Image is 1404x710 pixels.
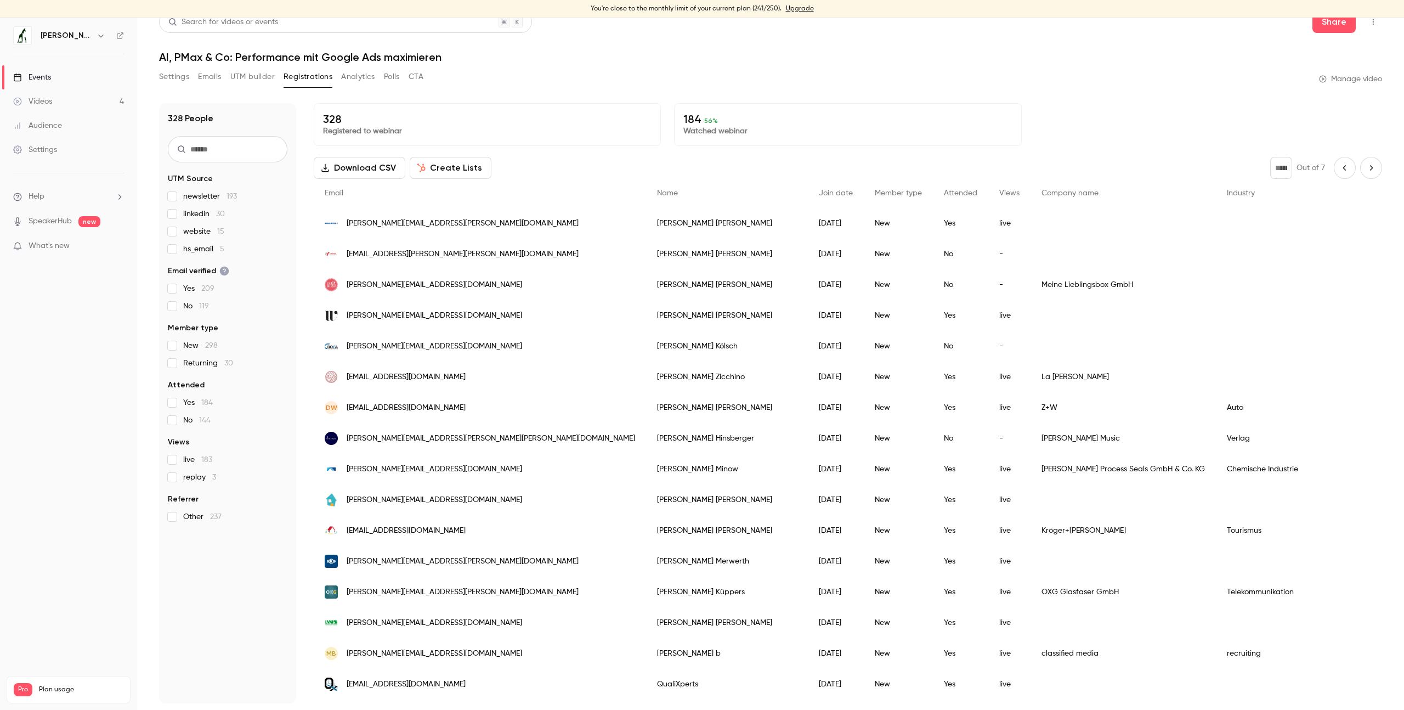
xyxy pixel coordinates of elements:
span: [PERSON_NAME][EMAIL_ADDRESS][PERSON_NAME][DOMAIN_NAME] [347,556,579,567]
span: 3 [212,474,216,481]
span: New [183,340,218,351]
div: Yes [933,669,988,700]
div: [DATE] [808,638,864,669]
div: [DATE] [808,669,864,700]
button: Share [1312,11,1356,33]
span: Views [999,189,1020,197]
span: linkedin [183,209,225,219]
span: Industry [1227,189,1255,197]
img: fischer-reisen.at [325,247,338,261]
span: [PERSON_NAME][EMAIL_ADDRESS][PERSON_NAME][DOMAIN_NAME] [347,587,579,598]
span: Other [183,511,222,522]
span: [EMAIL_ADDRESS][DOMAIN_NAME] [347,402,466,414]
span: [EMAIL_ADDRESS][DOMAIN_NAME] [347,525,466,537]
button: Registrations [284,68,332,86]
div: [DATE] [808,208,864,239]
p: Out of 7 [1297,162,1325,173]
span: 209 [201,285,214,292]
img: meinebackbox.de [325,278,338,291]
div: No [933,269,988,300]
span: Help [29,191,44,202]
button: Polls [384,68,400,86]
span: [PERSON_NAME][EMAIL_ADDRESS][DOMAIN_NAME] [347,464,522,475]
div: New [864,331,933,362]
div: Yes [933,515,988,546]
div: New [864,607,933,638]
span: 237 [210,513,222,521]
span: Join date [819,189,853,197]
div: [DATE] [808,454,864,484]
button: CTA [409,68,423,86]
div: [PERSON_NAME] b [646,638,808,669]
div: [DATE] [808,362,864,392]
div: live [988,454,1031,484]
button: Download CSV [314,157,405,179]
img: lisamarcosmetics.com [325,370,338,384]
div: [PERSON_NAME] Process Seals GmbH & Co. KG [1031,454,1216,484]
button: Emails [198,68,221,86]
div: [PERSON_NAME] Hinsberger [646,423,808,454]
span: Yes [183,283,214,294]
img: smileeyes.de [325,217,338,230]
span: [EMAIL_ADDRESS][PERSON_NAME][PERSON_NAME][DOMAIN_NAME] [347,249,579,260]
div: New [864,392,933,423]
span: No [183,415,211,426]
h6: [PERSON_NAME] von [PERSON_NAME] IMPACT [41,30,92,41]
div: live [988,484,1031,515]
img: dansk.de [325,524,338,537]
span: Returning [183,358,233,369]
div: live [988,392,1031,423]
p: Watched webinar [683,126,1012,137]
span: Pro [14,683,32,696]
h1: AI, PMax & Co: Performance mit Google Ads maximieren [159,50,1382,64]
div: New [864,454,933,484]
div: live [988,669,1031,700]
span: 119 [199,302,209,310]
div: [PERSON_NAME] [PERSON_NAME] [646,300,808,331]
span: [PERSON_NAME][EMAIL_ADDRESS][PERSON_NAME][PERSON_NAME][DOMAIN_NAME] [347,433,635,444]
div: New [864,546,933,577]
div: [PERSON_NAME] Music [1031,423,1216,454]
span: 15 [217,228,224,235]
div: live [988,208,1031,239]
div: Z+W [1031,392,1216,423]
p: 184 [683,112,1012,126]
div: live [988,638,1031,669]
div: New [864,208,933,239]
div: [PERSON_NAME] Zicchino [646,362,808,392]
div: [PERSON_NAME] [PERSON_NAME] [646,269,808,300]
div: [PERSON_NAME] [PERSON_NAME] [646,208,808,239]
span: live [183,454,212,465]
img: schott-music.com [325,432,338,445]
div: Yes [933,392,988,423]
img: mlr-gruppe.de [325,340,338,353]
span: [EMAIL_ADDRESS][DOMAIN_NAME] [347,371,466,383]
div: [DATE] [808,515,864,546]
div: [PERSON_NAME] [PERSON_NAME] [646,515,808,546]
span: No [183,301,209,312]
button: UTM builder [230,68,275,86]
button: Create Lists [410,157,491,179]
h1: 328 People [168,112,213,125]
span: 184 [201,399,213,407]
div: [PERSON_NAME] [PERSON_NAME] [646,484,808,515]
div: [PERSON_NAME] [PERSON_NAME] [646,392,808,423]
li: help-dropdown-opener [13,191,124,202]
div: La [PERSON_NAME] [1031,362,1216,392]
div: [PERSON_NAME] Minow [646,454,808,484]
span: newsletter [183,191,237,202]
span: Yes [183,397,213,408]
div: - [988,331,1031,362]
div: New [864,239,933,269]
span: Name [657,189,678,197]
img: knorr-bremse.com [325,555,338,568]
span: Member type [875,189,922,197]
div: Events [13,72,51,83]
div: Yes [933,577,988,607]
div: Videos [13,96,52,107]
span: 183 [201,456,212,464]
img: w-creates.at [325,309,338,322]
div: [DATE] [808,423,864,454]
span: Referrer [168,494,199,505]
a: Upgrade [786,4,814,13]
